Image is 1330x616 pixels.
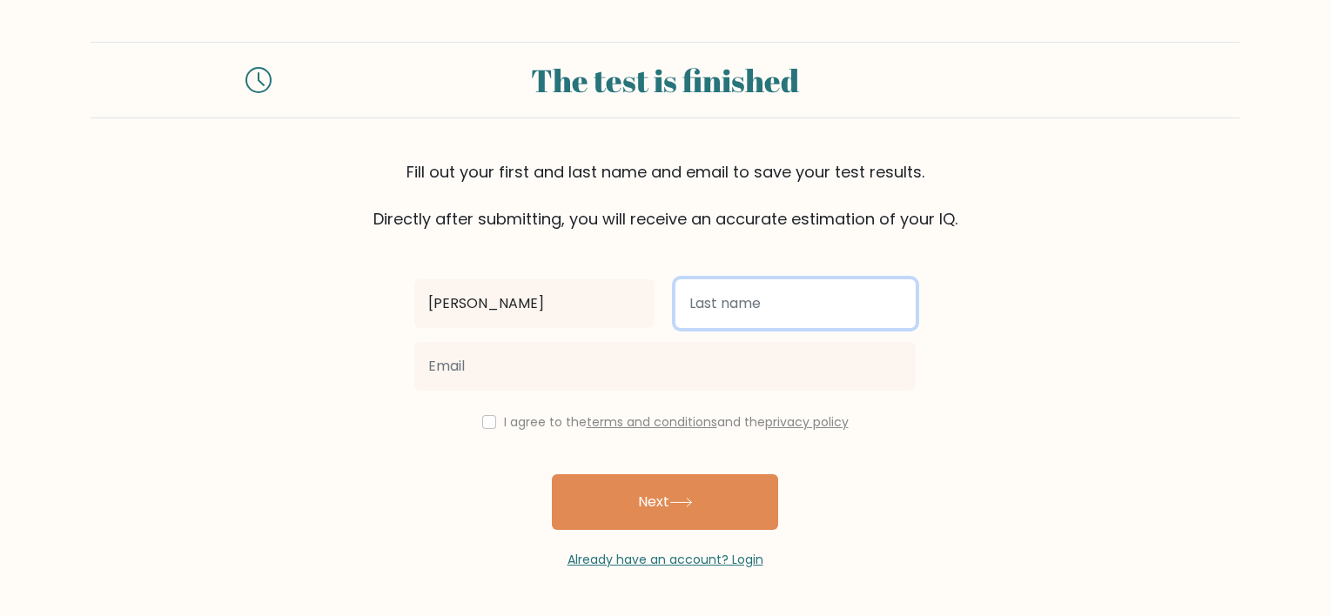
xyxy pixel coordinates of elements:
[587,413,717,431] a: terms and conditions
[91,160,1239,231] div: Fill out your first and last name and email to save your test results. Directly after submitting,...
[568,551,763,568] a: Already have an account? Login
[765,413,849,431] a: privacy policy
[414,342,916,391] input: Email
[414,279,655,328] input: First name
[675,279,916,328] input: Last name
[552,474,778,530] button: Next
[504,413,849,431] label: I agree to the and the
[292,57,1038,104] div: The test is finished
